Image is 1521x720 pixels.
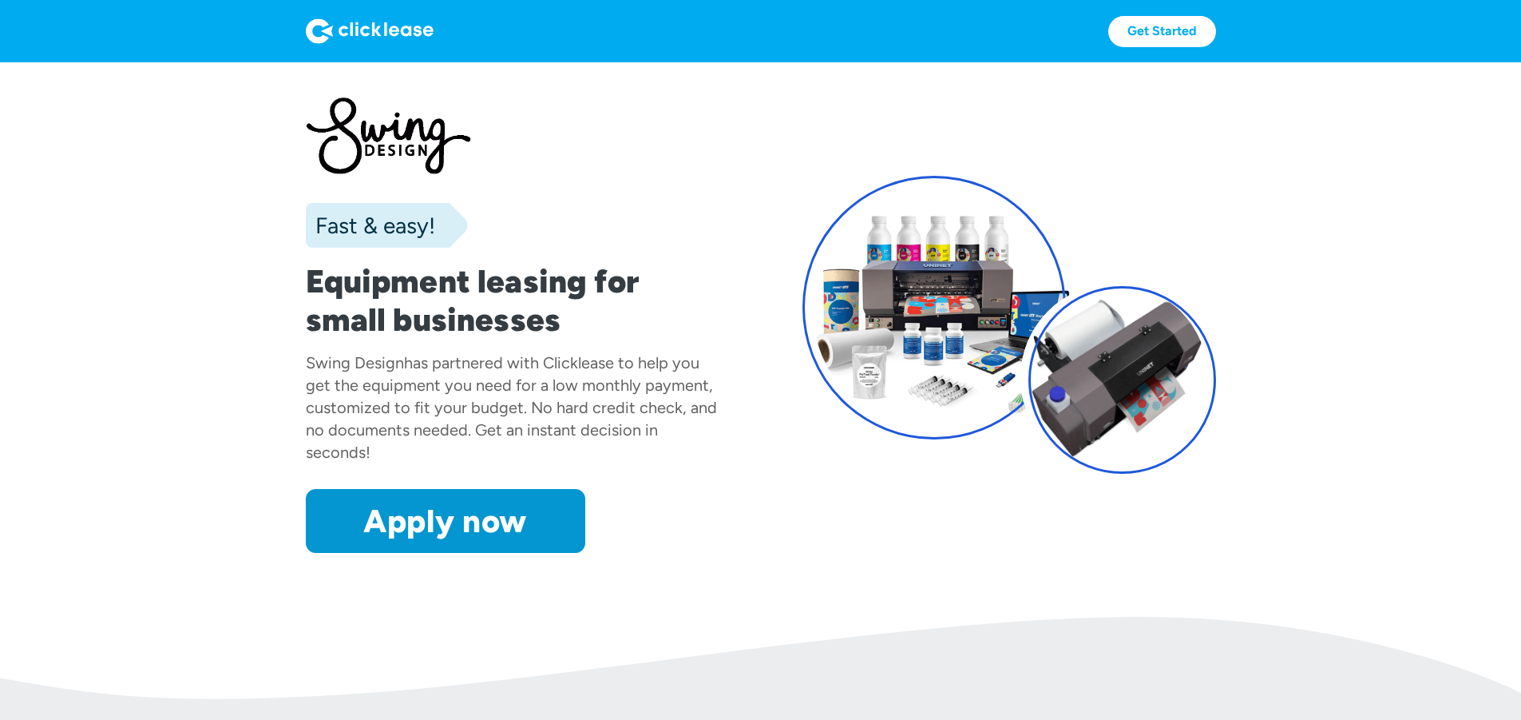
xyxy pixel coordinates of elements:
a: Apply now [306,489,585,553]
div: Fast & easy! [306,209,435,241]
div: has partnered with Clicklease to help you get the equipment you need for a low monthly payment, c... [306,353,717,462]
div: Swing Design [306,353,404,372]
a: Get Started [1108,16,1216,47]
h1: Equipment leasing for small businesses [306,262,719,339]
img: Logo [306,18,434,44]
